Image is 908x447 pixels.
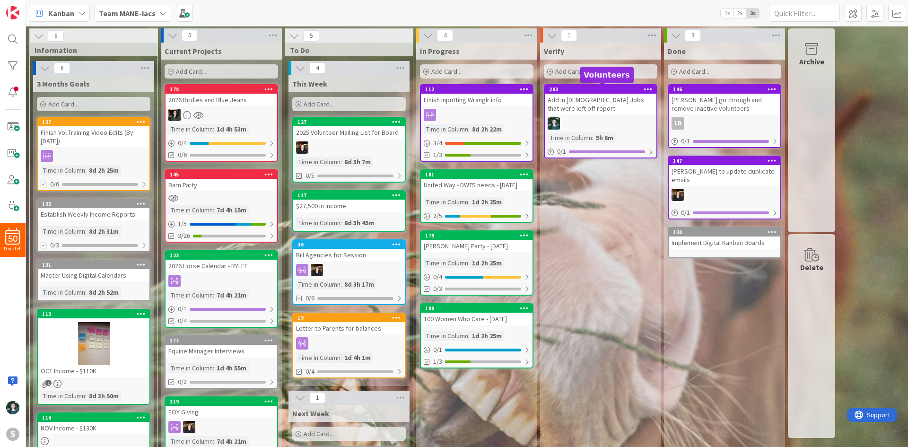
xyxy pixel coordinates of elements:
span: Add Card... [679,67,709,76]
span: : [340,279,342,289]
div: 112 [421,85,533,94]
span: 1 / 5 [178,219,187,229]
span: 1/3 [433,150,442,160]
span: 50 [9,236,17,242]
span: 3x [746,9,759,18]
div: 8d 3h 50m [87,391,121,401]
div: 180 [421,304,533,313]
span: Add Card... [555,67,585,76]
div: Time in Column [168,363,213,373]
div: 131 [42,262,149,268]
div: 177Equine Manager Interviews [166,336,277,357]
div: 179 [421,231,533,240]
div: Time in Column [41,391,85,401]
div: 7d 4h 15m [214,205,249,215]
div: 3/4 [421,137,533,149]
div: 127 [293,118,405,126]
span: 3/26 [178,231,190,241]
div: 0/4 [421,271,533,283]
img: KM [6,401,19,414]
div: 135 [42,201,149,207]
div: 0/1 [669,207,780,219]
div: Delete [800,262,823,273]
span: Kanban [48,8,74,19]
img: Visit kanbanzone.com [6,6,19,19]
div: Finish Vol Training Video Edits (By [DATE]) [38,126,149,147]
span: Current Projects [165,46,222,56]
div: Establish Weekly Income Reports [38,208,149,220]
div: 123 [166,251,277,260]
span: : [592,132,594,143]
div: 114 [42,414,149,421]
div: Time in Column [296,157,340,167]
div: 147 [673,158,780,164]
div: Equine Manager Interviews [166,345,277,357]
span: : [468,258,470,268]
span: Done [668,46,686,56]
span: 0 / 4 [433,272,442,282]
span: In Progress [420,46,460,56]
div: Archive [799,56,824,67]
div: Time in Column [296,352,340,363]
span: : [213,363,214,373]
div: 137 [42,119,149,125]
div: KS [293,264,405,276]
span: 0/5 [306,171,314,181]
div: 177 [166,336,277,345]
div: Time in Column [41,287,85,298]
div: [PERSON_NAME] go through and remove inactive volunteers [669,94,780,114]
span: 0/2 [178,377,187,387]
span: : [213,124,214,134]
span: : [85,391,87,401]
div: 1232026 Horse Calendar - RYLEE [166,251,277,272]
span: Support [20,1,43,13]
div: 146[PERSON_NAME] go through and remove inactive volunteers [669,85,780,114]
img: KM [548,117,560,130]
div: NOV Income - $130K [38,422,149,434]
div: 19 [297,315,405,321]
div: 19Letter to Parents for balances [293,314,405,334]
span: 1 [561,30,577,41]
span: 1 [309,392,325,403]
div: 8d 2h 52m [87,287,121,298]
div: 145Barn Party [166,170,277,191]
img: KS [311,264,323,276]
div: 36 [293,240,405,249]
div: 7d 4h 21m [214,436,249,447]
div: 181United Way - DWTS needs - [DATE] [421,170,533,191]
div: 114NOV Income - $130K [38,413,149,434]
div: 181 [421,170,533,179]
div: 1d 2h 25m [470,258,504,268]
div: Time in Column [41,226,85,237]
div: 1d 2h 25m [470,197,504,207]
span: : [213,436,214,447]
div: [PERSON_NAME] to update duplicate emails [669,165,780,186]
div: 2026 Horse Calendar - RYLEE [166,260,277,272]
span: Information [35,45,146,55]
div: United Way - DWTS needs - [DATE] [421,179,533,191]
div: 8d 3h 45m [342,218,376,228]
div: KS [293,141,405,154]
div: 123 [170,252,277,259]
span: 5 [303,30,319,42]
div: 7d 4h 21m [214,290,249,300]
div: 8d 2h 25m [87,165,121,175]
div: 131Master Using Digital Calendars [38,261,149,281]
span: 0 / 1 [433,345,442,355]
span: : [340,352,342,363]
div: [PERSON_NAME] Party - [DATE] [421,240,533,252]
span: 0 / 1 [681,136,690,146]
div: 130 [673,229,780,236]
div: 112 [425,86,533,93]
div: Time in Column [168,290,213,300]
span: 6 [48,30,64,42]
div: 1272025 Volunteer Mailing List for Board [293,118,405,139]
div: 36Bill Agencies for Session [293,240,405,261]
span: Add Card... [431,67,462,76]
div: 114 [38,413,149,422]
div: 117 [293,191,405,200]
div: 117 [297,192,405,199]
div: Time in Column [168,124,213,134]
div: 181 [425,171,533,178]
span: 3 Months Goals [37,79,90,88]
